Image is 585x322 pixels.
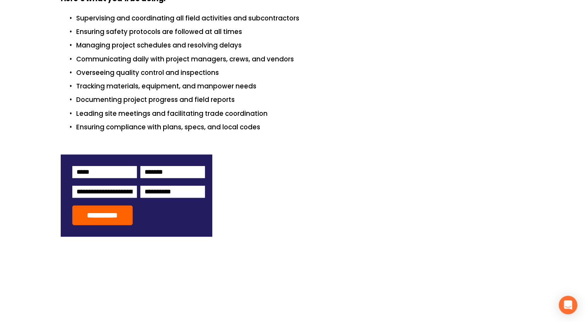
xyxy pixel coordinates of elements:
p: Managing project schedules and resolving delays [76,40,525,51]
p: Leading site meetings and facilitating trade coordination [76,108,525,119]
p: Documenting project progress and field reports [76,95,525,105]
p: Ensuring safety protocols are followed at all times [76,27,525,37]
p: Ensuring compliance with plans, specs, and local codes [76,122,525,132]
div: Open Intercom Messenger [559,296,577,314]
p: Overseeing quality control and inspections [76,68,525,78]
p: Communicating daily with project managers, crews, and vendors [76,54,525,64]
p: Tracking materials, equipment, and manpower needs [76,81,525,92]
p: Supervising and coordinating all field activities and subcontractors [76,13,525,24]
